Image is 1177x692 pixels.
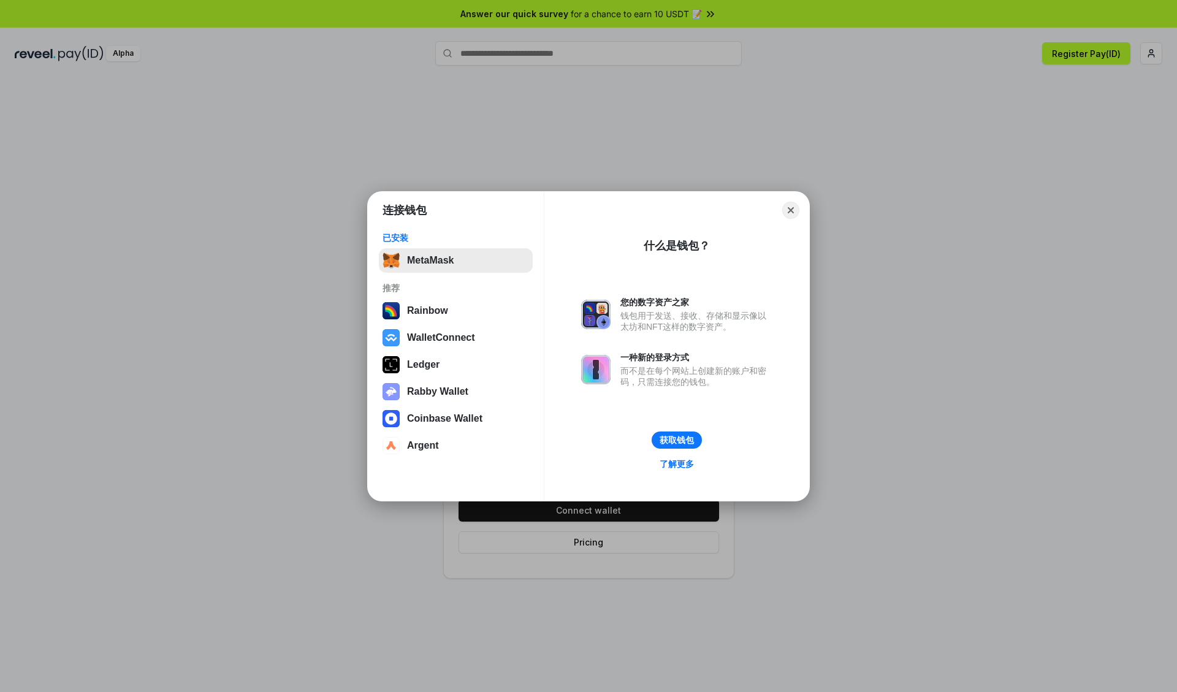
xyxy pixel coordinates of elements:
[383,437,400,454] img: svg+xml,%3Csvg%20width%3D%2228%22%20height%3D%2228%22%20viewBox%3D%220%200%2028%2028%22%20fill%3D...
[407,305,448,316] div: Rainbow
[620,365,772,387] div: 而不是在每个网站上创建新的账户和密码，只需连接您的钱包。
[383,203,427,218] h1: 连接钱包
[383,329,400,346] img: svg+xml,%3Csvg%20width%3D%2228%22%20height%3D%2228%22%20viewBox%3D%220%200%2028%2028%22%20fill%3D...
[620,297,772,308] div: 您的数字资产之家
[379,325,533,350] button: WalletConnect
[407,255,454,266] div: MetaMask
[407,359,440,370] div: Ledger
[644,238,710,253] div: 什么是钱包？
[652,456,701,472] a: 了解更多
[379,298,533,323] button: Rainbow
[407,413,482,424] div: Coinbase Wallet
[407,332,475,343] div: WalletConnect
[383,302,400,319] img: svg+xml,%3Csvg%20width%3D%22120%22%20height%3D%22120%22%20viewBox%3D%220%200%20120%20120%22%20fil...
[379,433,533,458] button: Argent
[383,252,400,269] img: svg+xml,%3Csvg%20fill%3D%22none%22%20height%3D%2233%22%20viewBox%3D%220%200%2035%2033%22%20width%...
[581,300,611,329] img: svg+xml,%3Csvg%20xmlns%3D%22http%3A%2F%2Fwww.w3.org%2F2000%2Fsvg%22%20fill%3D%22none%22%20viewBox...
[383,410,400,427] img: svg+xml,%3Csvg%20width%3D%2228%22%20height%3D%2228%22%20viewBox%3D%220%200%2028%2028%22%20fill%3D...
[652,432,702,449] button: 获取钱包
[620,310,772,332] div: 钱包用于发送、接收、存储和显示像以太坊和NFT这样的数字资产。
[379,406,533,431] button: Coinbase Wallet
[383,283,529,294] div: 推荐
[379,248,533,273] button: MetaMask
[383,383,400,400] img: svg+xml,%3Csvg%20xmlns%3D%22http%3A%2F%2Fwww.w3.org%2F2000%2Fsvg%22%20fill%3D%22none%22%20viewBox...
[660,458,694,470] div: 了解更多
[383,232,529,243] div: 已安装
[660,435,694,446] div: 获取钱包
[782,202,799,219] button: Close
[379,352,533,377] button: Ledger
[620,352,772,363] div: 一种新的登录方式
[379,379,533,404] button: Rabby Wallet
[581,355,611,384] img: svg+xml,%3Csvg%20xmlns%3D%22http%3A%2F%2Fwww.w3.org%2F2000%2Fsvg%22%20fill%3D%22none%22%20viewBox...
[383,356,400,373] img: svg+xml,%3Csvg%20xmlns%3D%22http%3A%2F%2Fwww.w3.org%2F2000%2Fsvg%22%20width%3D%2228%22%20height%3...
[407,440,439,451] div: Argent
[407,386,468,397] div: Rabby Wallet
